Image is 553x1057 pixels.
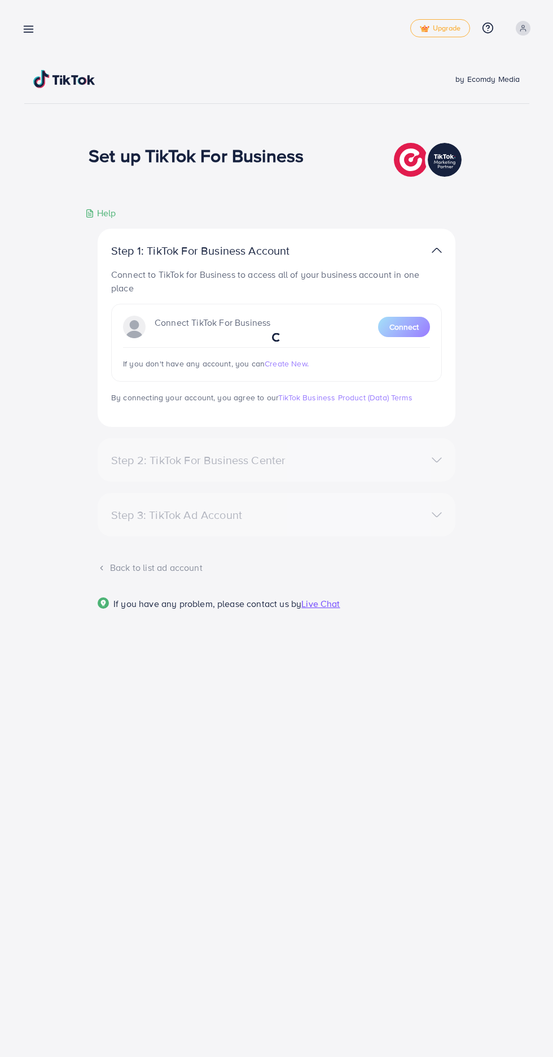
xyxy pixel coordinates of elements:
a: tickUpgrade [410,19,470,37]
img: Popup guide [98,597,109,609]
img: tick [420,25,429,33]
h1: Set up TikTok For Business [89,145,304,166]
img: TikTok partner [432,242,442,259]
div: Back to list ad account [98,561,455,574]
img: TikTok partner [394,140,464,180]
span: Upgrade [420,24,460,33]
span: Live Chat [301,597,340,610]
div: Help [85,207,116,220]
span: If you have any problem, please contact us by [113,597,301,610]
img: TikTok [33,70,95,88]
span: by Ecomdy Media [455,73,520,85]
p: Step 1: TikTok For Business Account [111,244,326,257]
